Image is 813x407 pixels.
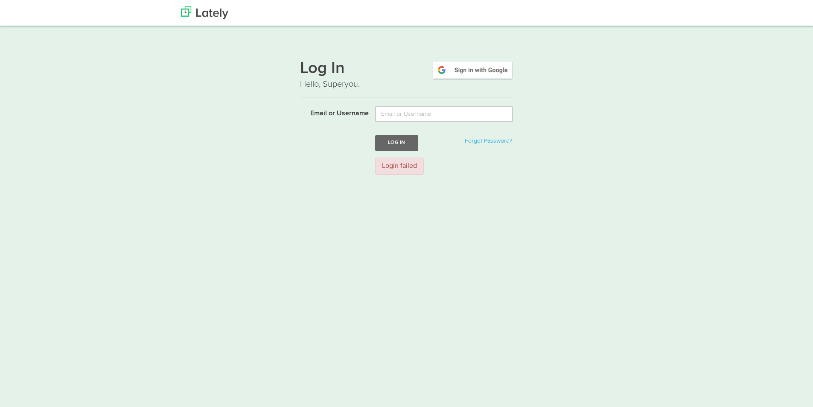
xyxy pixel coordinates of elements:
[294,106,369,119] label: Email or Username
[375,106,513,122] input: Email or Username
[300,78,513,91] p: Hello, Superyou.
[465,138,512,144] a: Forgot Password?
[432,60,513,80] img: google-signin.png
[181,6,228,19] img: Lately
[300,60,513,78] h1: Log In
[375,158,424,175] div: Login failed
[375,135,418,151] button: Log In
